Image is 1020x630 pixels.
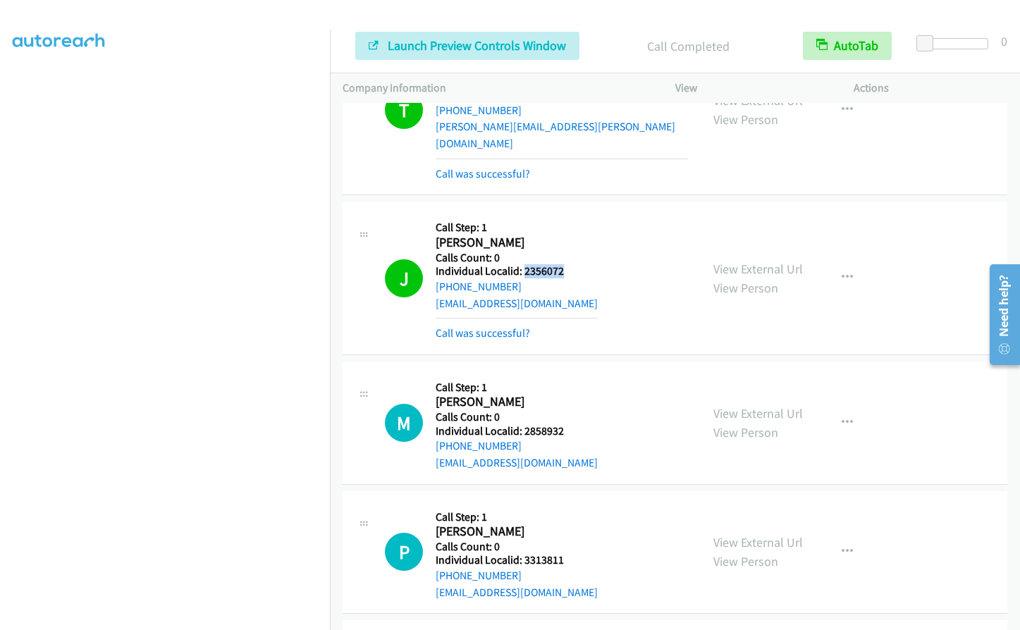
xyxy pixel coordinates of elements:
a: View Person [713,553,778,569]
h2: [PERSON_NAME] [436,235,598,251]
a: [EMAIL_ADDRESS][DOMAIN_NAME] [436,456,598,469]
a: [EMAIL_ADDRESS][DOMAIN_NAME] [436,297,598,310]
h2: [PERSON_NAME] [436,394,598,410]
h5: Calls Count: 0 [436,251,598,265]
div: Delay between calls (in seconds) [923,38,988,49]
a: View External Url [713,405,803,421]
h2: [PERSON_NAME] [436,524,598,540]
h5: Individual Localid: 2356072 [436,264,598,278]
a: View Person [713,280,778,296]
a: [PHONE_NUMBER] [436,104,522,117]
a: [EMAIL_ADDRESS][DOMAIN_NAME] [436,586,598,599]
h5: Call Step: 1 [436,381,598,395]
h1: M [385,404,423,442]
h5: Call Step: 1 [436,221,598,235]
a: Call was successful? [436,167,530,180]
h1: P [385,533,423,571]
h5: Calls Count: 0 [436,540,598,554]
p: View [675,80,829,97]
h5: Individual Localid: 3313811 [436,553,598,567]
a: [PHONE_NUMBER] [436,569,522,582]
h5: Call Step: 1 [436,510,598,524]
a: View External Url [713,534,803,550]
a: [PHONE_NUMBER] [436,439,522,452]
iframe: Resource Center [979,259,1020,371]
a: [PHONE_NUMBER] [436,280,522,293]
a: [PERSON_NAME][EMAIL_ADDRESS][PERSON_NAME][DOMAIN_NAME] [436,120,675,150]
a: View Person [713,424,778,440]
p: Company Information [343,80,650,97]
button: AutoTab [803,32,892,60]
a: View External Url [713,261,803,277]
h5: Calls Count: 0 [436,410,598,424]
h5: Individual Localid: 2858932 [436,424,598,438]
p: Call Completed [598,37,778,56]
h1: T [385,91,423,129]
div: 0 [1001,32,1007,51]
button: Launch Preview Controls Window [355,32,579,60]
h1: J [385,259,423,297]
a: View Person [713,111,778,128]
p: Actions [854,80,1007,97]
a: Call was successful? [436,326,530,340]
span: Launch Preview Controls Window [388,37,566,54]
